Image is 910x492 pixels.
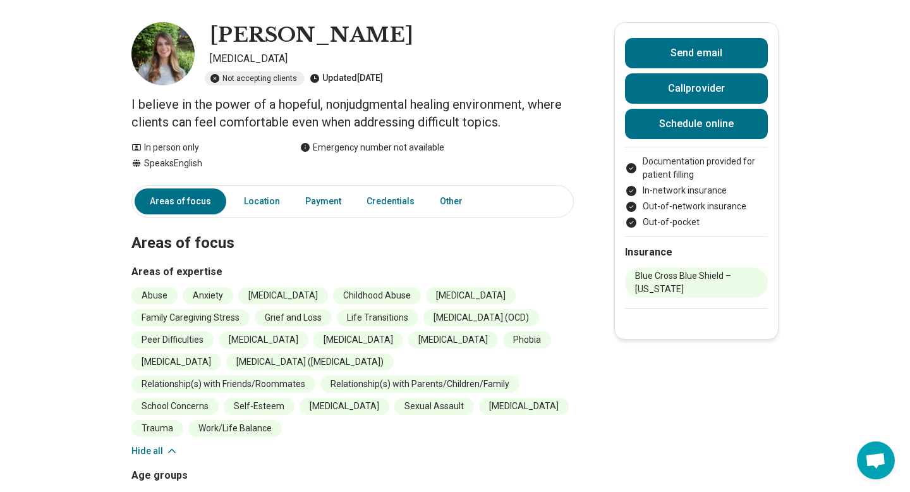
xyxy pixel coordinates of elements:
[210,22,413,49] h1: [PERSON_NAME]
[205,71,305,85] div: Not accepting clients
[131,331,214,348] li: Peer Difficulties
[183,287,233,304] li: Anxiety
[131,141,275,154] div: In person only
[310,71,383,85] div: Updated [DATE]
[188,420,282,437] li: Work/Life Balance
[131,309,250,326] li: Family Caregiving Stress
[320,376,519,393] li: Relationship(s) with Parents/Children/Family
[131,202,574,254] h2: Areas of focus
[255,309,332,326] li: Grief and Loss
[625,155,768,229] ul: Payment options
[625,216,768,229] li: Out-of-pocket
[432,188,478,214] a: Other
[298,188,349,214] a: Payment
[313,331,403,348] li: [MEDICAL_DATA]
[226,354,394,371] li: [MEDICAL_DATA] ([MEDICAL_DATA])
[337,309,418,326] li: Life Transitions
[625,73,768,104] button: Callprovider
[408,331,498,348] li: [MEDICAL_DATA]
[503,331,551,348] li: Phobia
[423,309,539,326] li: [MEDICAL_DATA] (OCD)
[238,287,328,304] li: [MEDICAL_DATA]
[426,287,516,304] li: [MEDICAL_DATA]
[131,22,195,85] img: Kristin Teasdale, Psychologist
[224,398,294,415] li: Self-Esteem
[479,398,569,415] li: [MEDICAL_DATA]
[131,468,348,483] h3: Age groups
[131,398,219,415] li: School Concerns
[625,200,768,213] li: Out-of-network insurance
[857,441,895,479] div: Open chat
[625,184,768,197] li: In-network insurance
[300,141,444,154] div: Emergency number not available
[131,264,574,280] h3: Areas of expertise
[333,287,421,304] li: Childhood Abuse
[131,354,221,371] li: [MEDICAL_DATA]
[219,331,308,348] li: [MEDICAL_DATA]
[394,398,474,415] li: Sexual Assault
[625,109,768,139] a: Schedule online
[131,420,183,437] li: Trauma
[625,155,768,181] li: Documentation provided for patient filling
[625,268,768,298] li: Blue Cross Blue Shield – [US_STATE]
[625,245,768,260] h2: Insurance
[131,376,315,393] li: Relationship(s) with Friends/Roommates
[359,188,422,214] a: Credentials
[131,287,178,304] li: Abuse
[131,157,275,170] div: Speaks English
[135,188,226,214] a: Areas of focus
[210,51,574,66] p: [MEDICAL_DATA]
[236,188,288,214] a: Location
[625,38,768,68] button: Send email
[300,398,389,415] li: [MEDICAL_DATA]
[131,95,574,131] p: I believe in the power of a hopeful, nonjudgmental healing environment, where clients can feel co...
[131,445,178,458] button: Hide all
